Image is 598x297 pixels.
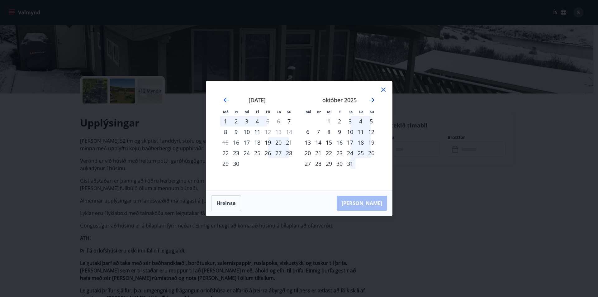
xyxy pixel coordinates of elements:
td: Choose sunnudagur, 19. október 2025 as your check-in date. It’s available. [366,137,377,148]
small: Má [223,109,229,114]
small: Má [306,109,311,114]
div: 17 [241,137,252,148]
td: Choose föstudagur, 3. október 2025 as your check-in date. It’s available. [345,116,355,127]
td: Choose fimmtudagur, 18. september 2025 as your check-in date. It’s available. [252,137,263,148]
div: 9 [231,127,241,137]
div: 29 [324,158,334,169]
td: Choose miðvikudagur, 24. september 2025 as your check-in date. It’s available. [241,148,252,158]
td: Choose sunnudagur, 7. september 2025 as your check-in date. It’s available. [284,116,294,127]
small: Su [370,109,374,114]
div: 20 [273,137,284,148]
div: 2 [231,116,241,127]
div: 28 [313,158,324,169]
td: Choose laugardagur, 11. október 2025 as your check-in date. It’s available. [355,127,366,137]
div: 8 [324,127,334,137]
div: 26 [263,148,273,158]
td: Not available. mánudagur, 15. september 2025 [220,137,231,148]
td: Choose miðvikudagur, 22. október 2025 as your check-in date. It’s available. [324,148,334,158]
td: Choose föstudagur, 24. október 2025 as your check-in date. It’s available. [345,148,355,158]
td: Choose fimmtudagur, 25. september 2025 as your check-in date. It’s available. [252,148,263,158]
td: Choose laugardagur, 4. október 2025 as your check-in date. It’s available. [355,116,366,127]
div: 23 [231,148,241,158]
div: 20 [302,148,313,158]
small: Fi [339,109,342,114]
td: Choose þriðjudagur, 16. september 2025 as your check-in date. It’s available. [231,137,241,148]
td: Choose þriðjudagur, 7. október 2025 as your check-in date. It’s available. [313,127,324,137]
div: Aðeins innritun í boði [284,116,294,127]
div: Aðeins útritun í boði [263,127,273,137]
div: 31 [345,158,355,169]
small: La [359,109,363,114]
small: Mi [327,109,332,114]
div: Aðeins útritun í boði [263,116,273,127]
div: 10 [241,127,252,137]
td: Choose föstudagur, 10. október 2025 as your check-in date. It’s available. [345,127,355,137]
div: 4 [252,116,263,127]
div: 16 [334,137,345,148]
td: Choose laugardagur, 18. október 2025 as your check-in date. It’s available. [355,137,366,148]
td: Choose þriðjudagur, 9. september 2025 as your check-in date. It’s available. [231,127,241,137]
div: Calendar [214,89,385,183]
td: Choose mánudagur, 20. október 2025 as your check-in date. It’s available. [302,148,313,158]
td: Choose fimmtudagur, 2. október 2025 as your check-in date. It’s available. [334,116,345,127]
td: Not available. föstudagur, 12. september 2025 [263,127,273,137]
td: Choose miðvikudagur, 17. september 2025 as your check-in date. It’s available. [241,137,252,148]
div: 21 [313,148,324,158]
td: Choose fimmtudagur, 23. október 2025 as your check-in date. It’s available. [334,148,345,158]
td: Choose miðvikudagur, 8. október 2025 as your check-in date. It’s available. [324,127,334,137]
div: Aðeins innritun í boði [231,137,241,148]
div: 27 [302,158,313,169]
div: 3 [345,116,355,127]
div: 17 [345,137,355,148]
td: Choose sunnudagur, 26. október 2025 as your check-in date. It’s available. [366,148,377,158]
div: 8 [220,127,231,137]
td: Choose miðvikudagur, 15. október 2025 as your check-in date. It’s available. [324,137,334,148]
button: Hreinsa [211,195,241,211]
td: Choose mánudagur, 27. október 2025 as your check-in date. It’s available. [302,158,313,169]
div: 22 [220,148,231,158]
div: 14 [313,137,324,148]
div: Move backward to switch to the previous month. [222,96,230,104]
td: Choose laugardagur, 27. september 2025 as your check-in date. It’s available. [273,148,284,158]
div: 26 [366,148,377,158]
td: Choose fimmtudagur, 4. september 2025 as your check-in date. It’s available. [252,116,263,127]
td: Not available. laugardagur, 6. september 2025 [273,116,284,127]
div: 18 [252,137,263,148]
div: 4 [355,116,366,127]
td: Choose sunnudagur, 5. október 2025 as your check-in date. It’s available. [366,116,377,127]
td: Choose fimmtudagur, 11. september 2025 as your check-in date. It’s available. [252,127,263,137]
div: 11 [355,127,366,137]
td: Choose þriðjudagur, 14. október 2025 as your check-in date. It’s available. [313,137,324,148]
small: Mi [244,109,249,114]
td: Choose föstudagur, 26. september 2025 as your check-in date. It’s available. [263,148,273,158]
strong: október 2025 [322,96,357,104]
td: Choose laugardagur, 20. september 2025 as your check-in date. It’s available. [273,137,284,148]
td: Choose fimmtudagur, 9. október 2025 as your check-in date. It’s available. [334,127,345,137]
div: 15 [324,137,334,148]
td: Choose mánudagur, 29. september 2025 as your check-in date. It’s available. [220,158,231,169]
div: 22 [324,148,334,158]
td: Choose miðvikudagur, 3. september 2025 as your check-in date. It’s available. [241,116,252,127]
td: Not available. föstudagur, 5. september 2025 [263,116,273,127]
div: 1 [324,116,334,127]
td: Choose fimmtudagur, 16. október 2025 as your check-in date. It’s available. [334,137,345,148]
td: Choose mánudagur, 6. október 2025 as your check-in date. It’s available. [302,127,313,137]
div: 21 [284,137,294,148]
div: 6 [302,127,313,137]
td: Choose laugardagur, 25. október 2025 as your check-in date. It’s available. [355,148,366,158]
div: 1 [220,116,231,127]
td: Choose sunnudagur, 21. september 2025 as your check-in date. It’s available. [284,137,294,148]
small: Fö [266,109,270,114]
strong: [DATE] [249,96,266,104]
td: Choose sunnudagur, 12. október 2025 as your check-in date. It’s available. [366,127,377,137]
small: Fi [256,109,259,114]
div: Move forward to switch to the next month. [368,96,376,104]
div: 19 [366,137,377,148]
div: 2 [334,116,345,127]
td: Choose þriðjudagur, 23. september 2025 as your check-in date. It’s available. [231,148,241,158]
td: Choose föstudagur, 19. september 2025 as your check-in date. It’s available. [263,137,273,148]
td: Choose miðvikudagur, 29. október 2025 as your check-in date. It’s available. [324,158,334,169]
div: 28 [284,148,294,158]
small: La [277,109,281,114]
div: 24 [241,148,252,158]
